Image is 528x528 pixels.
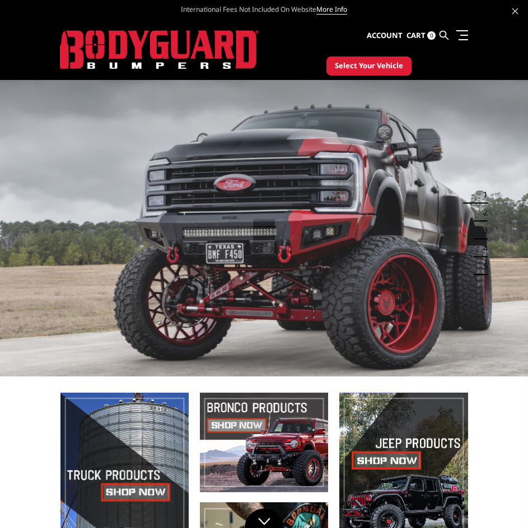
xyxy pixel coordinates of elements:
button: Select Your Vehicle [326,56,412,76]
span: Account [367,30,403,40]
a: Account [367,21,403,51]
button: 3 of 5 [476,221,488,239]
button: 1 of 5 [476,186,488,204]
img: BODYGUARD BUMPERS [60,30,259,69]
a: Cart 0 [406,21,436,51]
button: 2 of 5 [476,204,488,221]
a: More Info [316,4,347,15]
button: 5 of 5 [476,257,488,275]
span: 0 [427,31,436,40]
span: Cart [406,30,426,40]
button: 4 of 5 [476,239,488,257]
span: Select Your Vehicle [335,60,403,72]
